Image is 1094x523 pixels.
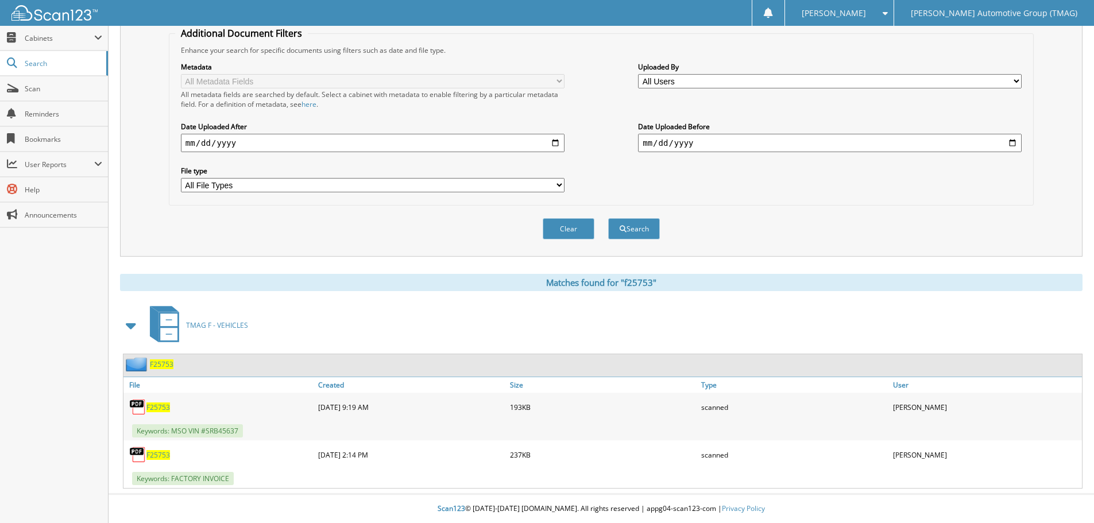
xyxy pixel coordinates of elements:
[120,274,1083,291] div: Matches found for "f25753"
[181,166,565,176] label: File type
[25,134,102,144] span: Bookmarks
[175,45,1027,55] div: Enhance your search for specific documents using filters such as date and file type.
[890,396,1082,419] div: [PERSON_NAME]
[181,122,565,131] label: Date Uploaded After
[543,218,594,239] button: Clear
[438,503,465,513] span: Scan123
[146,402,170,412] a: F25753
[507,443,699,466] div: 237KB
[129,398,146,416] img: PDF.png
[25,33,94,43] span: Cabinets
[698,396,890,419] div: scanned
[186,320,248,330] span: TMAG F - VEHICLES
[150,359,173,369] a: F25753
[123,377,315,393] a: File
[132,472,234,485] span: Keywords: FACTORY INVOICE
[175,27,308,40] legend: Additional Document Filters
[25,109,102,119] span: Reminders
[890,443,1082,466] div: [PERSON_NAME]
[315,443,507,466] div: [DATE] 2:14 PM
[143,303,248,348] a: TMAG F - VEHICLES
[911,10,1077,17] span: [PERSON_NAME] Automotive Group (TMAG)
[315,396,507,419] div: [DATE] 9:19 AM
[146,450,170,460] a: F25753
[25,210,102,220] span: Announcements
[638,134,1022,152] input: end
[507,377,699,393] a: Size
[109,495,1094,523] div: © [DATE]-[DATE] [DOMAIN_NAME]. All rights reserved | appg04-scan123-com |
[722,503,765,513] a: Privacy Policy
[25,84,102,94] span: Scan
[608,218,660,239] button: Search
[181,90,565,109] div: All metadata fields are searched by default. Select a cabinet with metadata to enable filtering b...
[25,185,102,195] span: Help
[1037,468,1094,523] iframe: Chat Widget
[11,5,98,21] img: scan123-logo-white.svg
[129,446,146,463] img: PDF.png
[698,443,890,466] div: scanned
[181,134,565,152] input: start
[638,122,1022,131] label: Date Uploaded Before
[698,377,890,393] a: Type
[315,377,507,393] a: Created
[890,377,1082,393] a: User
[25,160,94,169] span: User Reports
[802,10,866,17] span: [PERSON_NAME]
[507,396,699,419] div: 193KB
[25,59,100,68] span: Search
[181,62,565,72] label: Metadata
[301,99,316,109] a: here
[638,62,1022,72] label: Uploaded By
[126,357,150,371] img: folder2.png
[132,424,243,437] span: Keywords: MSO VIN #SRB45637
